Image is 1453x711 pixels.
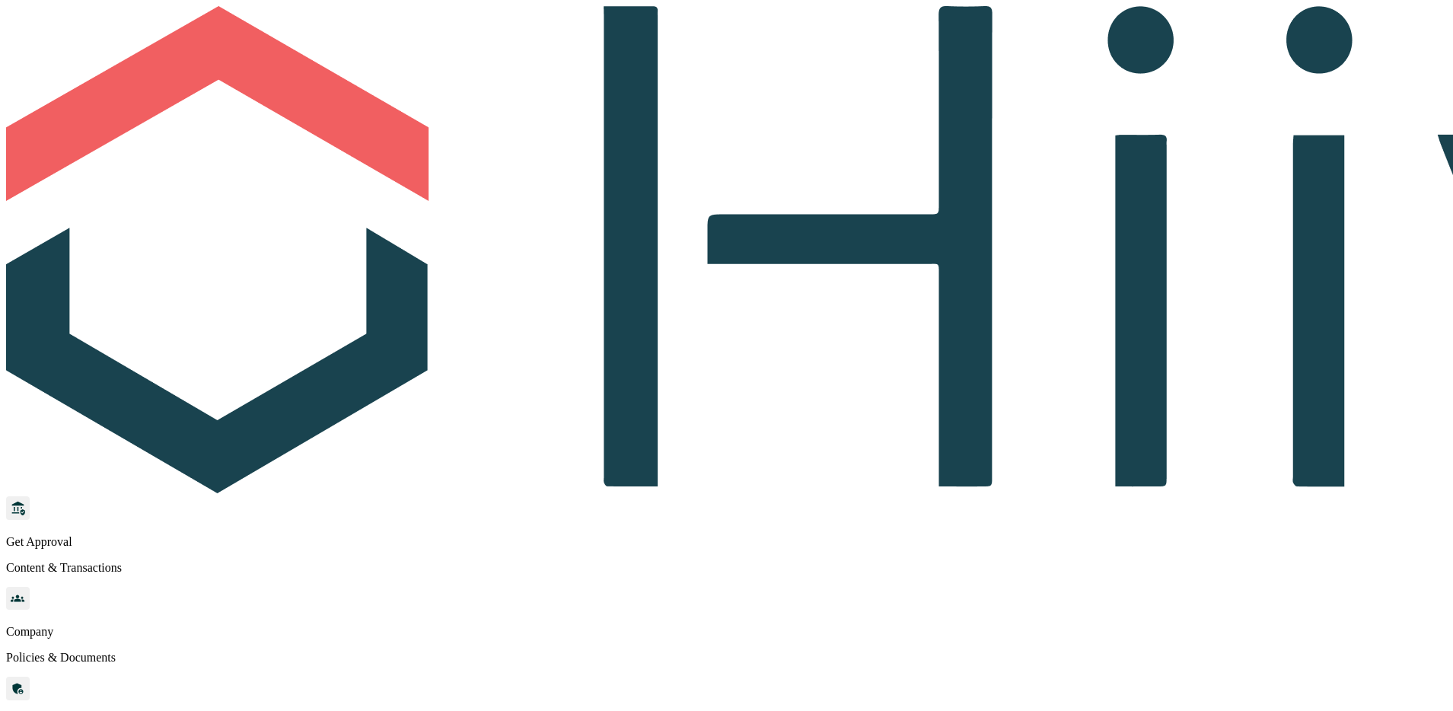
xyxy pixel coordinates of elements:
p: Content & Transactions [6,561,1447,575]
p: Get Approval [6,535,1447,549]
iframe: Open customer support [1404,661,1445,702]
p: Company [6,625,1447,639]
p: Policies & Documents [6,651,1447,665]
